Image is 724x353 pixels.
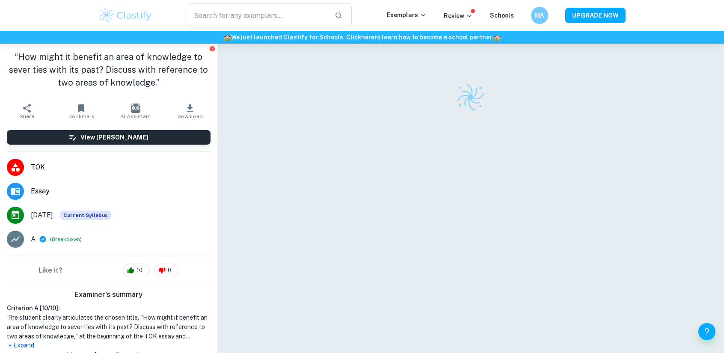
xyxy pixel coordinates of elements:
[531,7,548,24] button: MA
[80,133,148,142] h6: View [PERSON_NAME]
[361,34,374,41] a: here
[31,162,211,172] span: TOK
[52,235,80,243] button: Breakdown
[7,341,211,350] p: Expand
[3,290,214,300] h6: Examiner's summary
[68,113,95,119] span: Bookmark
[7,130,211,145] button: View [PERSON_NAME]
[224,34,231,41] span: 🏫
[163,99,217,123] button: Download
[31,186,211,196] span: Essay
[131,104,140,113] img: AI Assistant
[20,113,34,119] span: Share
[490,12,514,19] a: Schools
[387,10,427,20] p: Exemplars
[31,234,36,244] p: A
[535,11,545,20] h6: MA
[188,3,328,27] input: Search for any exemplars...
[60,211,111,220] div: This exemplar is based on the current syllabus. Feel free to refer to it for inspiration/ideas wh...
[120,113,151,119] span: AI Assistant
[132,266,147,275] span: 10
[109,99,163,123] button: AI Assistant
[50,235,82,243] span: ( )
[7,303,211,313] h6: Criterion A [ 10 / 10 ]:
[98,7,153,24] img: Clastify logo
[7,50,211,89] h1: “How might it benefit an area of knowledge to sever ties with its past? Discuss with reference to...
[444,11,473,21] p: Review
[39,265,62,276] h6: Like it?
[7,313,211,341] h1: The student clearly articulates the chosen title, "How might it benefit an area of knowledge to s...
[565,8,626,23] button: UPGRADE NOW
[31,210,53,220] span: [DATE]
[178,113,203,119] span: Download
[163,266,176,275] span: 0
[60,211,111,220] span: Current Syllabus
[2,33,722,42] h6: We just launched Clastify for Schools. Click to learn how to become a school partner.
[54,99,109,123] button: Bookmark
[456,82,486,112] img: Clastify logo
[209,45,216,52] button: Report issue
[698,323,715,340] button: Help and Feedback
[493,34,501,41] span: 🏫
